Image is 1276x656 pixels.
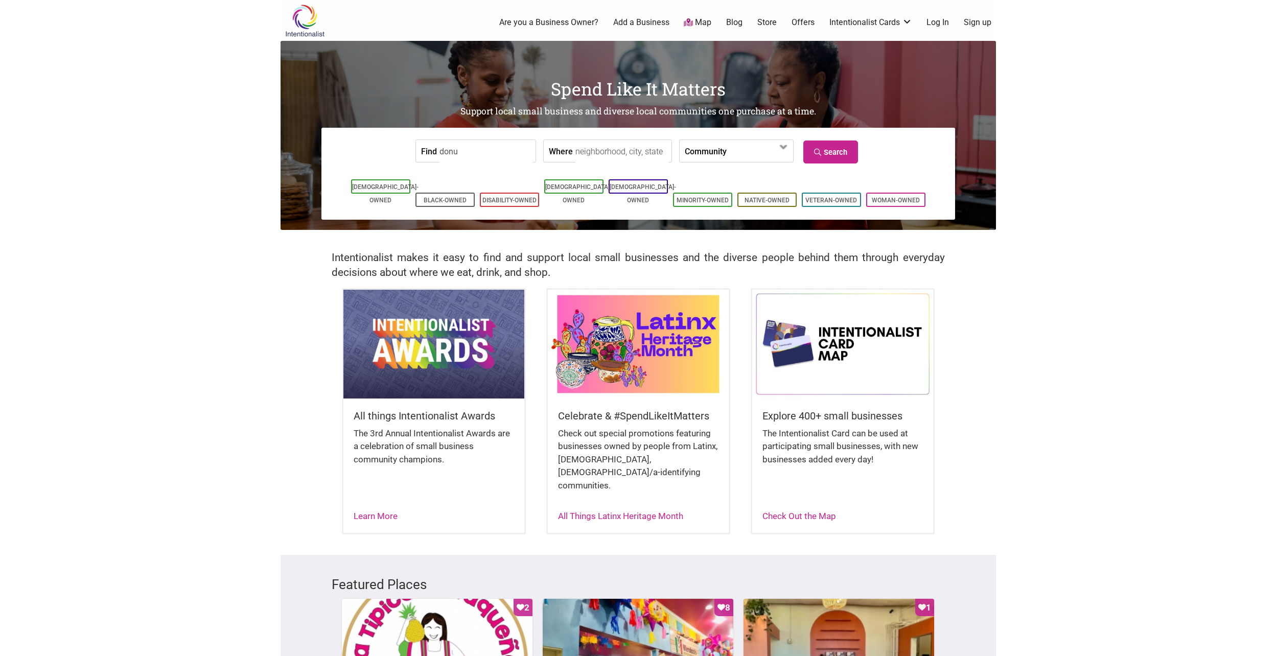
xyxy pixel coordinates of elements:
a: Disability-Owned [482,197,537,204]
h5: Celebrate & #SpendLikeItMatters [558,409,718,423]
a: Sign up [964,17,991,28]
div: Check out special promotions featuring businesses owned by people from Latinx, [DEMOGRAPHIC_DATA]... [558,427,718,503]
a: Native-Owned [745,197,790,204]
h5: All things Intentionalist Awards [354,409,514,423]
label: Find [421,140,437,162]
a: Black-Owned [424,197,467,204]
a: Search [803,140,858,163]
a: Veteran-Owned [805,197,857,204]
a: Blog [726,17,743,28]
h3: Featured Places [332,575,945,594]
img: Intentionalist Card Map [752,290,933,398]
a: Offers [792,17,815,28]
img: Latinx / Hispanic Heritage Month [548,290,729,398]
h1: Spend Like It Matters [281,77,996,101]
a: Intentionalist Cards [829,17,912,28]
a: Learn More [354,511,398,521]
label: Community [685,140,727,162]
div: The Intentionalist Card can be used at participating small businesses, with new businesses added ... [762,427,923,477]
a: Woman-Owned [872,197,920,204]
a: Map [684,17,711,29]
h5: Explore 400+ small businesses [762,409,923,423]
h2: Support local small business and diverse local communities one purchase at a time. [281,105,996,118]
h2: Intentionalist makes it easy to find and support local small businesses and the diverse people be... [332,250,945,280]
label: Where [549,140,573,162]
a: Minority-Owned [677,197,729,204]
a: Check Out the Map [762,511,836,521]
input: neighborhood, city, state [575,140,669,163]
input: a business, product, service [439,140,533,163]
a: Are you a Business Owner? [499,17,598,28]
div: The 3rd Annual Intentionalist Awards are a celebration of small business community champions. [354,427,514,477]
a: [DEMOGRAPHIC_DATA]-Owned [545,183,612,204]
img: Intentionalist [281,4,329,37]
a: All Things Latinx Heritage Month [558,511,683,521]
a: [DEMOGRAPHIC_DATA]-Owned [352,183,419,204]
a: Log In [926,17,949,28]
img: Intentionalist Awards [343,290,524,398]
a: [DEMOGRAPHIC_DATA]-Owned [610,183,676,204]
a: Add a Business [613,17,669,28]
a: Store [757,17,777,28]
